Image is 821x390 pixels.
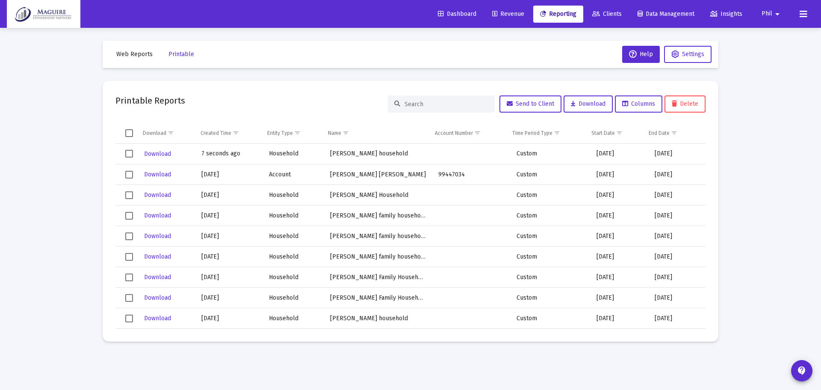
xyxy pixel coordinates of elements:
span: Web Reports [116,51,153,58]
span: Settings [682,51,704,58]
span: Columns [622,100,655,107]
div: Account Number [435,130,473,137]
td: 99447034 [432,164,511,185]
td: [DATE] [195,247,263,267]
div: Select row [125,212,133,220]
td: Custom [511,288,591,308]
td: Custom [511,267,591,288]
span: Download [571,100,605,107]
button: Download [143,209,172,222]
td: [DATE] [649,185,706,205]
button: Printable [162,46,201,63]
span: Show filter options for column 'Name' [343,130,349,136]
td: [DATE] [591,226,649,247]
button: Download [143,189,172,201]
button: Phil [751,5,793,22]
td: Column Start Date [585,123,643,143]
td: [DATE] [195,226,263,247]
div: Start Date [591,130,615,137]
button: Web Reports [109,46,159,63]
a: Data Management [631,6,701,23]
span: Data Management [638,10,694,18]
div: Select row [125,253,133,261]
td: [DATE] [649,205,706,226]
button: Delete [664,95,706,113]
div: Select row [125,315,133,322]
span: Download [144,191,171,199]
a: Clients [585,6,629,23]
span: Download [144,315,171,322]
span: Download [144,274,171,281]
td: [PERSON_NAME] Family Household [324,267,432,288]
td: Household [263,226,324,247]
td: Column End Date [643,123,699,143]
button: Download [564,95,613,113]
span: Download [144,212,171,219]
span: Insights [710,10,742,18]
td: [DATE] [591,329,649,349]
div: Select all [125,129,133,137]
button: Help [622,46,660,63]
div: Select row [125,232,133,240]
span: Show filter options for column 'Time Period Type' [554,130,560,136]
td: Column Download [137,123,195,143]
button: Download [143,292,172,304]
td: Household [263,308,324,329]
h2: Printable Reports [115,94,185,107]
button: Columns [615,95,662,113]
td: [PERSON_NAME] family household [324,205,432,226]
span: Clients [592,10,622,18]
td: Household [263,247,324,267]
td: Column Time Period Type [506,123,585,143]
input: Search [405,101,488,108]
td: [PERSON_NAME] household [324,308,432,329]
span: Send to Client [507,100,554,107]
td: [DATE] [591,247,649,267]
td: [DATE] [195,267,263,288]
td: Column Account Number [429,123,506,143]
td: [DATE] [195,185,263,205]
td: [DATE] [591,288,649,308]
td: [DATE] [649,308,706,329]
td: 7 seconds ago [195,144,263,164]
td: Custom [511,226,591,247]
td: [DATE] [195,308,263,329]
td: [DATE] [195,205,263,226]
div: Name [328,130,341,137]
span: Show filter options for column 'Download' [168,130,174,136]
td: Household [263,288,324,308]
td: [DATE] [591,308,649,329]
td: Account [263,164,324,185]
span: Download [144,171,171,178]
td: [DATE] [591,185,649,205]
span: Show filter options for column 'Entity Type' [294,130,301,136]
a: Reporting [533,6,583,23]
td: [PERSON_NAME] household [324,144,432,164]
span: Show filter options for column 'Account Number' [474,130,481,136]
td: Custom [511,205,591,226]
td: [DATE] [591,205,649,226]
a: Dashboard [431,6,483,23]
div: Download [143,130,166,137]
div: Data grid [115,123,706,329]
td: [PERSON_NAME] [PERSON_NAME] [324,164,432,185]
button: Download [143,250,172,263]
span: Phil [762,10,772,18]
td: [PERSON_NAME] Household [324,185,432,205]
button: Download [143,312,172,325]
span: Download [144,253,171,260]
img: Dashboard [13,6,74,23]
button: Send to Client [499,95,561,113]
div: Select row [125,171,133,179]
td: [DATE] [591,144,649,164]
td: [DATE] [649,144,706,164]
td: Custom [511,247,591,267]
td: [DATE] [649,164,706,185]
td: [DATE] [649,247,706,267]
div: Select row [125,274,133,281]
mat-icon: contact_support [797,366,807,376]
td: Column Name [322,123,429,143]
div: Created Time [201,130,231,137]
span: Dashboard [438,10,476,18]
div: Select row [125,150,133,158]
